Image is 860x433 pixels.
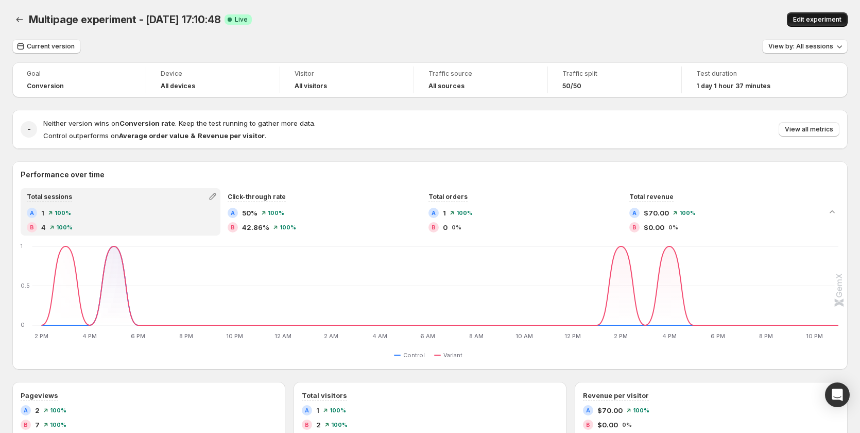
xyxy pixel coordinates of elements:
h2: A [305,407,309,413]
h4: All sources [428,82,465,90]
button: Variant [434,349,467,361]
span: Total revenue [629,193,674,201]
a: GoalConversion [27,69,131,91]
span: Visitor [295,70,399,78]
span: 100% [50,422,66,428]
span: 100% [56,224,73,230]
span: 1 [443,208,446,218]
span: 42.86% [242,222,269,232]
span: 50% [242,208,257,218]
text: 0 [21,321,25,328]
span: 0% [452,224,461,230]
text: 2 PM [614,332,628,340]
span: Variant [443,351,462,359]
button: Current version [12,39,81,54]
span: 2 [35,405,40,415]
a: Test duration1 day 1 hour 37 minutes [696,69,801,91]
text: 2 AM [324,332,338,340]
h2: - [27,124,31,135]
span: 0% [668,224,678,230]
text: 4 AM [372,332,387,340]
span: 2 [316,420,321,430]
strong: Revenue per visitor [198,131,265,140]
span: Click-through rate [228,193,286,201]
span: 0% [622,422,632,428]
text: 8 PM [759,332,773,340]
span: Neither version wins on . Keep the test running to gather more data. [43,119,316,127]
text: 10 PM [806,332,823,340]
span: $70.00 [644,208,669,218]
span: $70.00 [597,405,623,415]
span: 50/50 [562,82,581,90]
button: Edit experiment [787,12,848,27]
span: Conversion [27,82,64,90]
text: 4 PM [662,332,677,340]
span: 100% [633,407,649,413]
h3: Revenue per visitor [583,390,649,401]
span: 100% [280,224,296,230]
span: Live [235,15,248,24]
text: 4 PM [82,332,97,340]
text: 12 AM [274,332,291,340]
span: Traffic split [562,70,667,78]
button: View all metrics [779,122,839,137]
span: $0.00 [644,222,664,232]
h2: Performance over time [21,170,839,180]
span: Multipage experiment - [DATE] 17:10:48 [29,13,220,26]
strong: Average order value [119,131,188,140]
text: 10 PM [226,332,243,340]
h2: B [231,224,235,230]
button: Back [12,12,27,27]
span: $0.00 [597,420,618,430]
span: Test duration [696,70,801,78]
h4: All visitors [295,82,327,90]
h2: B [30,224,34,230]
h2: A [586,407,590,413]
text: 6 PM [711,332,725,340]
h2: A [632,210,637,216]
span: Control outperforms on . [43,131,266,140]
button: Control [394,349,429,361]
span: 1 [316,405,319,415]
text: 6 PM [131,332,145,340]
span: Goal [27,70,131,78]
a: VisitorAll visitors [295,69,399,91]
h4: All devices [161,82,195,90]
text: 6 AM [420,332,435,340]
span: 100% [330,407,346,413]
a: Traffic split50/50 [562,69,667,91]
span: Edit experiment [793,15,841,24]
text: 8 AM [469,332,484,340]
h3: Total visitors [302,390,347,401]
h2: B [632,224,637,230]
text: 0.5 [21,282,30,289]
span: 100% [331,422,348,428]
h2: A [24,407,28,413]
span: 1 day 1 hour 37 minutes [696,82,770,90]
h2: A [30,210,34,216]
span: 100% [50,407,66,413]
span: 100% [456,210,473,216]
span: View by: All sessions [768,42,833,51]
text: 10 AM [515,332,533,340]
span: 7 [35,420,40,430]
span: Current version [27,42,75,51]
h3: Pageviews [21,390,58,401]
span: Total sessions [27,193,72,201]
text: 2 PM [35,332,48,340]
button: View by: All sessions [762,39,848,54]
span: 0 [443,222,448,232]
h2: B [305,422,309,428]
a: Traffic sourceAll sources [428,69,533,91]
span: 4 [41,222,46,232]
span: Device [161,70,265,78]
span: 100% [268,210,284,216]
h2: A [231,210,235,216]
span: View all metrics [785,125,833,134]
button: Collapse chart [825,205,839,219]
strong: & [191,131,196,140]
text: 1 [21,242,23,249]
h2: A [432,210,436,216]
text: 8 PM [179,332,193,340]
strong: Conversion rate [119,119,175,127]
